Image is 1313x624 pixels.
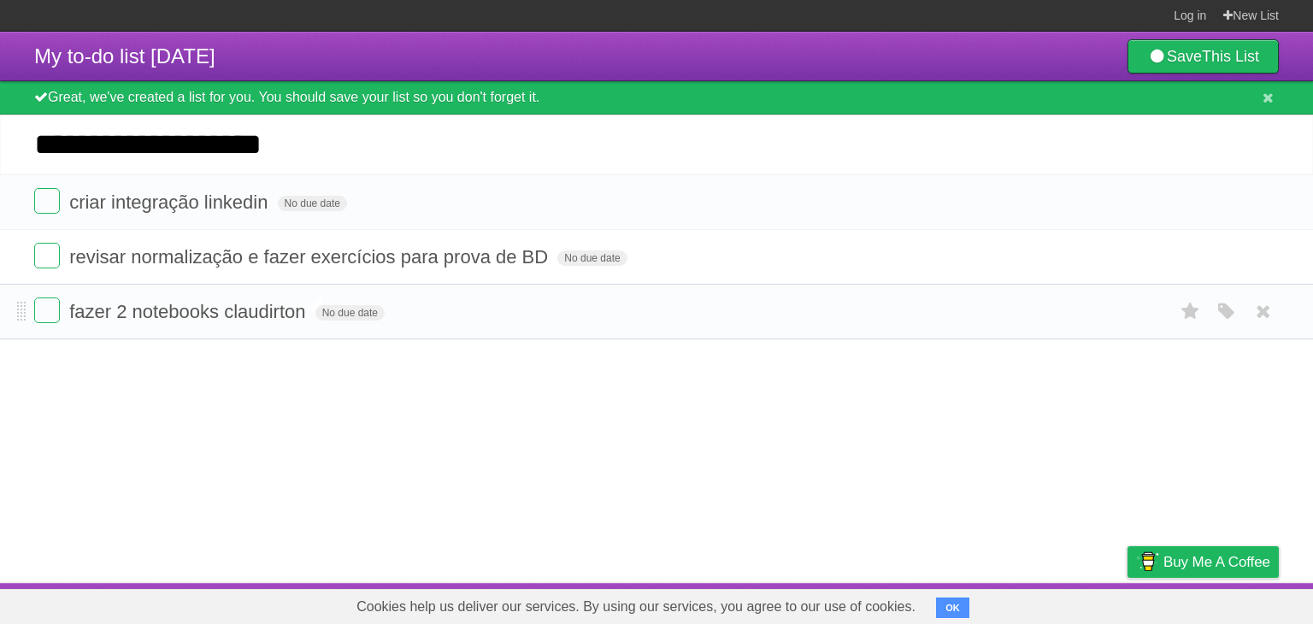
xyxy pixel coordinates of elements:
span: My to-do list [DATE] [34,44,215,68]
label: Done [34,188,60,214]
a: Privacy [1105,587,1150,620]
span: Buy me a coffee [1163,547,1270,577]
img: Buy me a coffee [1136,547,1159,576]
a: Suggest a feature [1171,587,1279,620]
label: Done [34,297,60,323]
span: Cookies help us deliver our services. By using our services, you agree to our use of cookies. [339,590,933,624]
span: revisar normalização e fazer exercícios para prova de BD [69,246,552,268]
span: fazer 2 notebooks claudirton [69,301,309,322]
label: Done [34,243,60,268]
span: No due date [557,250,627,266]
a: Terms [1047,587,1085,620]
span: criar integração linkedin [69,191,272,213]
span: No due date [315,305,385,321]
button: OK [936,598,969,618]
a: Buy me a coffee [1128,546,1279,578]
a: About [900,587,936,620]
a: Developers [957,587,1026,620]
span: No due date [278,196,347,211]
a: SaveThis List [1128,39,1279,74]
b: This List [1202,48,1259,65]
label: Star task [1175,297,1207,326]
